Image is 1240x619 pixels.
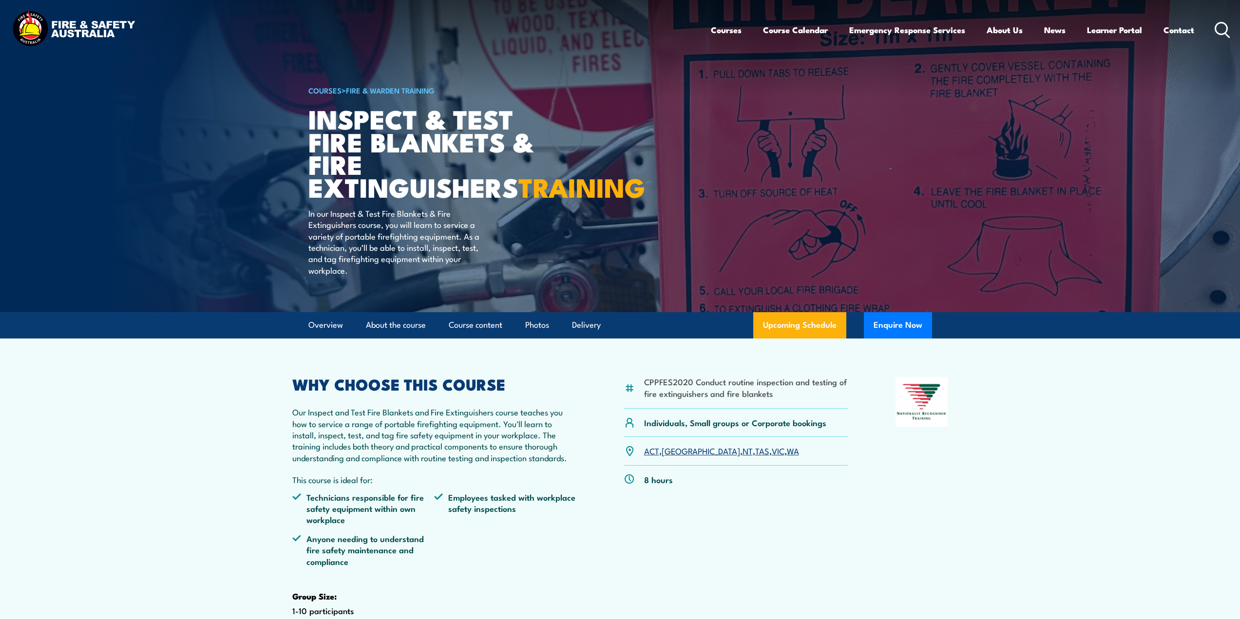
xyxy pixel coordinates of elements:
h2: WHY CHOOSE THIS COURSE [292,377,577,391]
li: Technicians responsible for fire safety equipment within own workplace [292,491,435,525]
a: VIC [772,445,784,456]
strong: TRAINING [518,166,645,206]
p: In our Inspect & Test Fire Blankets & Fire Extinguishers course, you will learn to service a vari... [308,207,486,276]
h1: Inspect & Test Fire Blankets & Fire Extinguishers [308,107,549,198]
a: Contact [1164,17,1194,43]
a: News [1044,17,1066,43]
p: , , , , , [644,445,799,456]
a: Emergency Response Services [849,17,965,43]
a: COURSES [308,85,342,95]
button: Enquire Now [864,312,932,338]
a: Upcoming Schedule [753,312,846,338]
a: [GEOGRAPHIC_DATA] [662,445,740,456]
li: CPPFES2020 Conduct routine inspection and testing of fire extinguishers and fire blankets [644,376,848,399]
a: Courses [711,17,742,43]
a: Overview [308,312,343,338]
a: Fire & Warden Training [346,85,435,95]
p: 8 hours [644,474,673,485]
a: About Us [987,17,1023,43]
li: Employees tasked with workplace safety inspections [434,491,576,525]
a: Course content [449,312,502,338]
a: Photos [525,312,549,338]
img: Nationally Recognised Training logo. [896,377,948,427]
a: Learner Portal [1087,17,1142,43]
p: Individuals, Small groups or Corporate bookings [644,417,826,428]
a: WA [787,445,799,456]
li: Anyone needing to understand fire safety maintenance and compliance [292,533,435,567]
h6: > [308,84,549,96]
a: NT [743,445,753,456]
a: Course Calendar [763,17,828,43]
strong: Group Size: [292,590,337,602]
a: ACT [644,445,659,456]
a: Delivery [572,312,601,338]
p: This course is ideal for: [292,474,577,485]
p: Our Inspect and Test Fire Blankets and Fire Extinguishers course teaches you how to service a ran... [292,406,577,463]
a: TAS [755,445,769,456]
a: About the course [366,312,426,338]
